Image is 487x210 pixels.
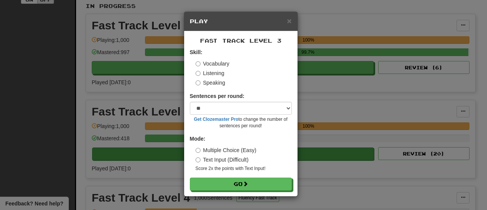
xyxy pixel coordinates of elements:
[194,117,239,122] a: Get Clozemaster Pro
[196,156,249,164] label: Text Input (Difficult)
[287,17,291,25] button: Close
[196,61,201,66] input: Vocabulary
[287,16,291,25] span: ×
[196,60,229,67] label: Vocabulary
[190,49,202,55] strong: Skill:
[196,146,256,154] label: Multiple Choice (Easy)
[190,116,292,129] small: to change the number of sentences per round!
[190,18,292,25] h5: Play
[196,148,201,153] input: Multiple Choice (Easy)
[190,136,205,142] strong: Mode:
[196,79,225,87] label: Speaking
[190,178,292,191] button: Go
[196,69,224,77] label: Listening
[196,157,201,162] input: Text Input (Difficult)
[190,92,245,100] label: Sentences per round:
[196,80,201,85] input: Speaking
[196,71,201,76] input: Listening
[200,37,282,44] span: Fast Track Level 3
[196,165,292,172] small: Score 2x the points with Text Input !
